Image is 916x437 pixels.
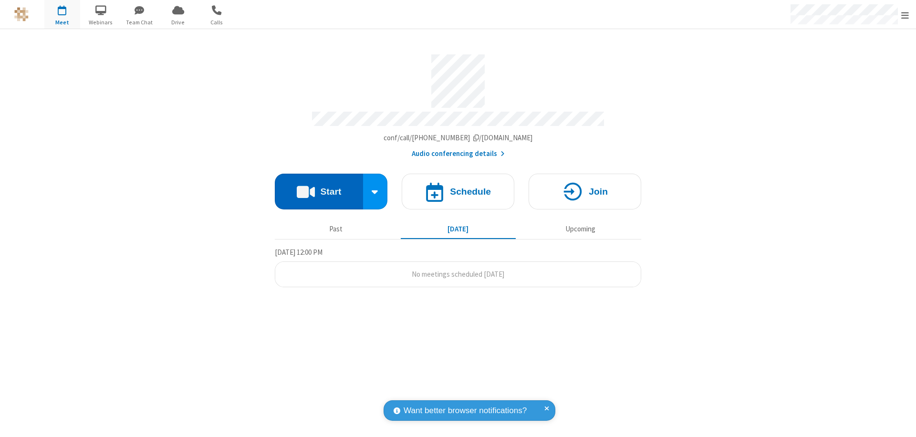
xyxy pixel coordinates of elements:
[275,247,641,288] section: Today's Meetings
[404,405,527,417] span: Want better browser notifications?
[450,187,491,196] h4: Schedule
[384,133,533,144] button: Copy my meeting room linkCopy my meeting room link
[275,248,323,257] span: [DATE] 12:00 PM
[275,174,363,209] button: Start
[320,187,341,196] h4: Start
[589,187,608,196] h4: Join
[14,7,29,21] img: QA Selenium DO NOT DELETE OR CHANGE
[199,18,235,27] span: Calls
[412,270,504,279] span: No meetings scheduled [DATE]
[275,47,641,159] section: Account details
[384,133,533,142] span: Copy my meeting room link
[412,148,505,159] button: Audio conferencing details
[401,220,516,238] button: [DATE]
[402,174,514,209] button: Schedule
[44,18,80,27] span: Meet
[523,220,638,238] button: Upcoming
[160,18,196,27] span: Drive
[279,220,394,238] button: Past
[83,18,119,27] span: Webinars
[892,412,909,430] iframe: Chat
[529,174,641,209] button: Join
[363,174,388,209] div: Start conference options
[122,18,157,27] span: Team Chat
